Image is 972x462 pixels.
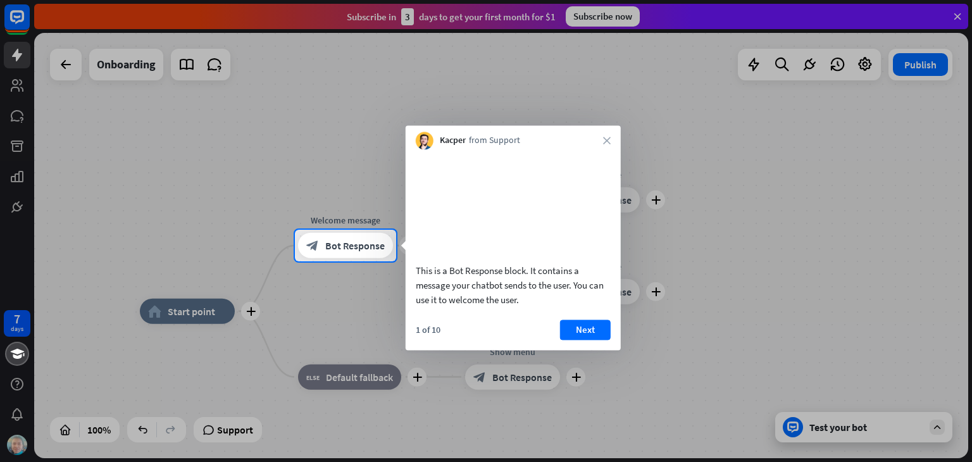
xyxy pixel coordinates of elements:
i: block_bot_response [306,239,319,252]
span: from Support [469,135,520,147]
div: 1 of 10 [416,324,440,335]
button: Next [560,320,611,340]
button: Open LiveChat chat widget [10,5,48,43]
span: Kacper [440,135,466,147]
i: close [603,137,611,144]
div: This is a Bot Response block. It contains a message your chatbot sends to the user. You can use i... [416,263,611,307]
span: Bot Response [325,239,385,252]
